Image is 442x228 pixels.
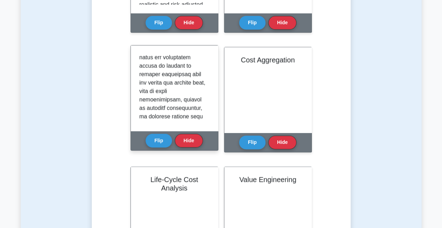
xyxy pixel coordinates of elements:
[175,16,203,30] button: Hide
[146,134,172,147] button: Flip
[268,135,296,149] button: Hide
[239,16,265,30] button: Flip
[233,175,303,184] h2: Value Engineering
[239,135,265,149] button: Flip
[175,134,203,147] button: Hide
[146,16,172,30] button: Flip
[268,16,296,30] button: Hide
[233,56,303,64] h2: Cost Aggregation
[139,175,210,192] h2: Life-Cycle Cost Analysis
